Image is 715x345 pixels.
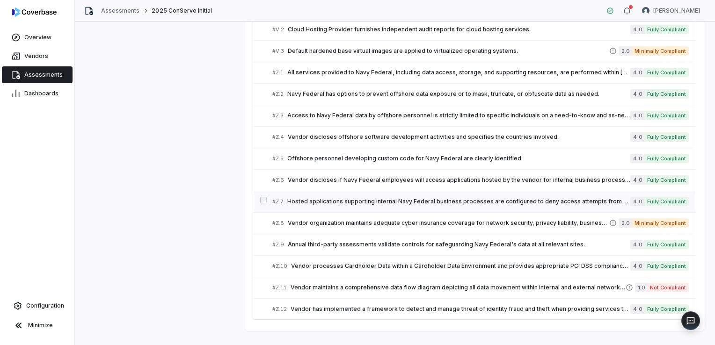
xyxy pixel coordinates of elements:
span: # V.3 [272,48,284,55]
span: Vendor has implemented a framework to detect and manage threat of identity fraud and theft when p... [291,305,630,313]
a: #Z.5Offshore personnel developing custom code for Navy Federal are clearly identified.4.0Fully Co... [272,148,689,169]
span: # Z.11 [272,284,287,291]
span: Navy Federal has options to prevent offshore data exposure or to mask, truncate, or obfuscate dat... [287,90,630,98]
span: Fully Compliant [644,240,689,249]
span: Default hardened base virtual images are applied to virtualized operating systems. [288,47,609,55]
a: #Z.10Vendor processes Cardholder Data within a Cardholder Data Environment and provides appropria... [272,256,689,277]
span: Fully Compliant [644,197,689,206]
span: # Z.2 [272,91,284,98]
button: Travis Helton avatar[PERSON_NAME] [636,4,706,18]
a: #V.2Cloud Hosting Provider furnishes independent audit reports for cloud hosting services.4.0Full... [272,19,689,40]
a: Overview [2,29,73,46]
span: Vendor organization maintains adequate cyber insurance coverage for network security, privacy lia... [288,219,609,227]
a: #Z.11Vendor maintains a comprehensive data flow diagram depicting all data movement within intern... [272,277,689,298]
span: 4.0 [630,132,644,142]
span: Configuration [26,302,64,309]
img: logo-D7KZi-bG.svg [12,7,57,17]
button: Minimize [4,316,71,335]
span: Hosted applications supporting internal Navy Federal business processes are configured to deny ac... [287,198,630,205]
span: Dashboards [24,90,58,97]
span: # V.2 [272,26,284,33]
a: #V.3Default hardened base virtual images are applied to virtualized operating systems.2.0Minimall... [272,41,689,62]
span: Assessments [24,71,63,79]
a: Assessments [101,7,139,14]
a: Assessments [2,66,73,83]
span: [PERSON_NAME] [653,7,700,14]
span: Minimally Compliant [632,218,689,228]
span: Vendors [24,52,48,60]
span: # Z.3 [272,112,284,119]
span: # Z.6 [272,177,284,184]
span: 4.0 [630,111,644,120]
span: Overview [24,34,51,41]
span: Access to Navy Federal data by offshore personnel is strictly limited to specific individuals on ... [287,112,630,119]
span: Annual third-party assessments validate controls for safeguarding Navy Federal's data at all rele... [288,241,630,248]
span: 4.0 [630,240,644,249]
span: # Z.7 [272,198,284,205]
span: # Z.8 [272,220,284,227]
span: # Z.10 [272,263,287,270]
span: Vendor maintains a comprehensive data flow diagram depicting all data movement within internal an... [291,284,626,291]
span: Fully Compliant [644,68,689,77]
a: Dashboards [2,85,73,102]
span: Minimize [28,322,53,329]
a: #Z.1All services provided to Navy Federal, including data access, storage, and supporting resourc... [272,62,689,83]
span: Minimally Compliant [632,46,689,56]
span: All services provided to Navy Federal, including data access, storage, and supporting resources, ... [287,69,630,76]
span: Fully Compliant [644,25,689,34]
a: #Z.9Annual third-party assessments validate controls for safeguarding Navy Federal's data at all ... [272,234,689,255]
img: Travis Helton avatar [642,7,649,14]
span: 4.0 [630,175,644,185]
span: 4.0 [630,261,644,271]
a: Configuration [4,297,71,314]
a: #Z.8Vendor organization maintains adequate cyber insurance coverage for network security, privacy... [272,213,689,234]
span: Fully Compliant [644,111,689,120]
span: Fully Compliant [644,304,689,314]
a: #Z.2Navy Federal has options to prevent offshore data exposure or to mask, truncate, or obfuscate... [272,84,689,105]
span: Offshore personnel developing custom code for Navy Federal are clearly identified. [287,155,630,162]
span: Vendor processes Cardholder Data within a Cardholder Data Environment and provides appropriate PC... [291,262,630,270]
span: 2.0 [619,218,632,228]
span: 2025 ConServe Initial [152,7,212,14]
span: Fully Compliant [644,175,689,185]
span: Fully Compliant [644,261,689,271]
span: # Z.12 [272,306,287,313]
span: Cloud Hosting Provider furnishes independent audit reports for cloud hosting services. [288,26,630,33]
span: Vendor discloses if Navy Federal employees will access applications hosted by the vendor for inte... [288,176,630,184]
span: 4.0 [630,154,644,163]
a: #Z.3Access to Navy Federal data by offshore personnel is strictly limited to specific individuals... [272,105,689,126]
span: # Z.5 [272,155,284,162]
span: 1.0 [635,283,647,292]
span: Not Compliant [647,283,689,292]
span: 4.0 [630,197,644,206]
span: 4.0 [630,304,644,314]
span: Fully Compliant [644,154,689,163]
a: #Z.4Vendor discloses offshore software development activities and specifies the countries involve... [272,127,689,148]
span: # Z.9 [272,241,284,248]
span: 2.0 [619,46,632,56]
a: #Z.7Hosted applications supporting internal Navy Federal business processes are configured to den... [272,191,689,212]
span: Fully Compliant [644,132,689,142]
span: 4.0 [630,25,644,34]
span: 4.0 [630,89,644,99]
a: #Z.6Vendor discloses if Navy Federal employees will access applications hosted by the vendor for ... [272,170,689,191]
a: #Z.12Vendor has implemented a framework to detect and manage threat of identity fraud and theft w... [272,299,689,320]
span: 4.0 [630,68,644,77]
a: Vendors [2,48,73,65]
span: # Z.4 [272,134,284,141]
span: # Z.1 [272,69,284,76]
span: Fully Compliant [644,89,689,99]
span: Vendor discloses offshore software development activities and specifies the countries involved. [288,133,630,141]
